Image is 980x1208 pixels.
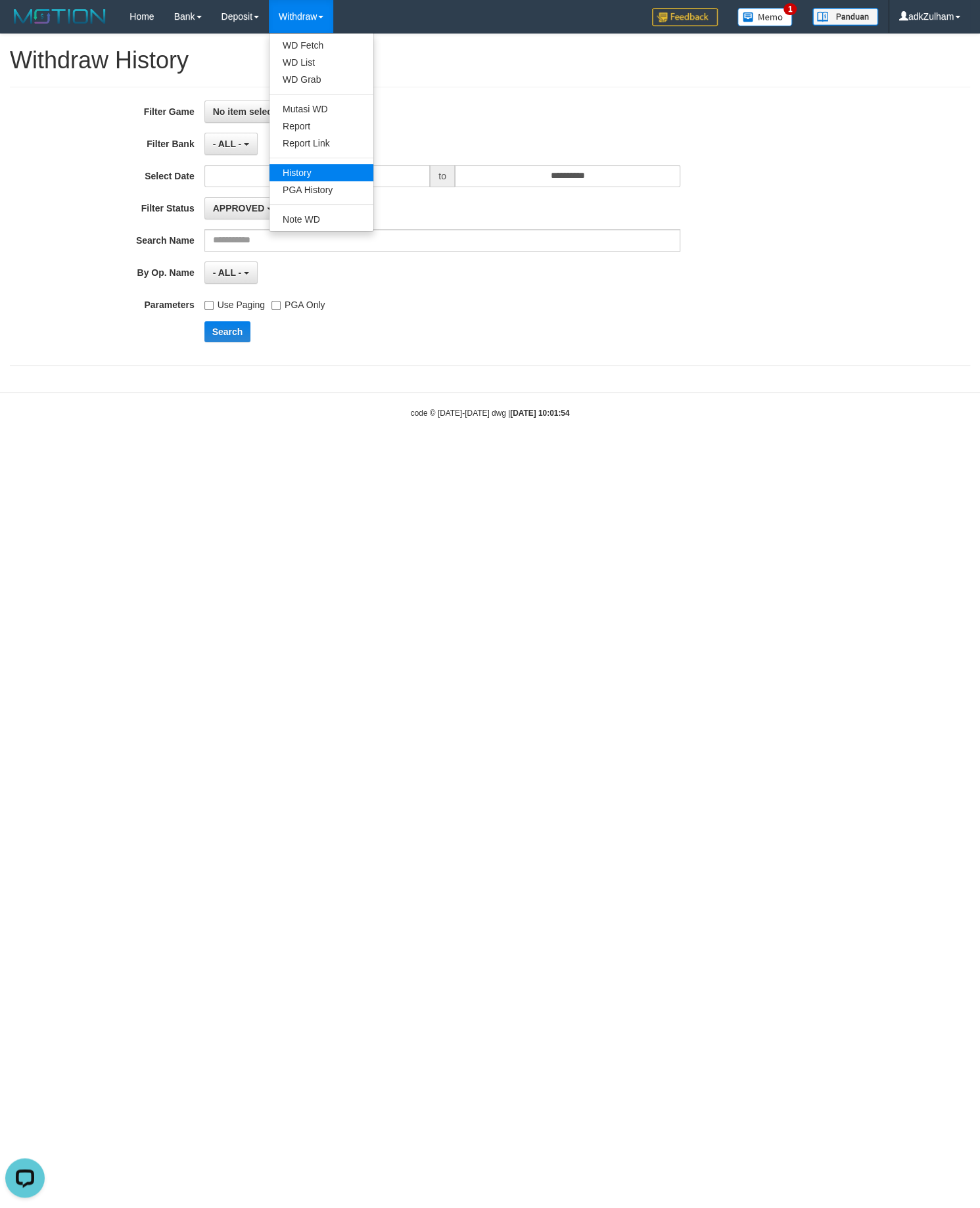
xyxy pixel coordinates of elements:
[812,8,878,26] img: panduan.png
[269,54,373,71] a: WD List
[510,409,569,418] strong: [DATE] 10:01:54
[269,181,373,198] a: PGA History
[269,135,373,152] a: Report Link
[269,71,373,88] a: WD Grab
[652,8,718,26] img: Feedback.jpg
[204,321,251,342] button: Search
[430,165,455,187] span: to
[204,301,214,310] input: Use Paging
[271,294,325,311] label: PGA Only
[204,133,258,155] button: - ALL -
[204,261,258,284] button: - ALL -
[5,5,45,45] button: Open LiveChat chat widget
[269,37,373,54] a: WD Fetch
[204,197,281,219] button: APPROVED
[411,409,570,418] small: code © [DATE]-[DATE] dwg |
[10,47,970,74] h1: Withdraw History
[10,7,110,26] img: MOTION_logo.png
[213,267,242,278] span: - ALL -
[204,294,265,311] label: Use Paging
[271,301,281,310] input: PGA Only
[269,211,373,228] a: Note WD
[269,101,373,118] a: Mutasi WD
[737,8,793,26] img: Button%20Memo.svg
[213,139,242,149] span: - ALL -
[204,101,302,123] button: No item selected
[213,106,286,117] span: No item selected
[783,3,797,15] span: 1
[269,118,373,135] a: Report
[213,203,265,213] span: APPROVED
[269,164,373,181] a: History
